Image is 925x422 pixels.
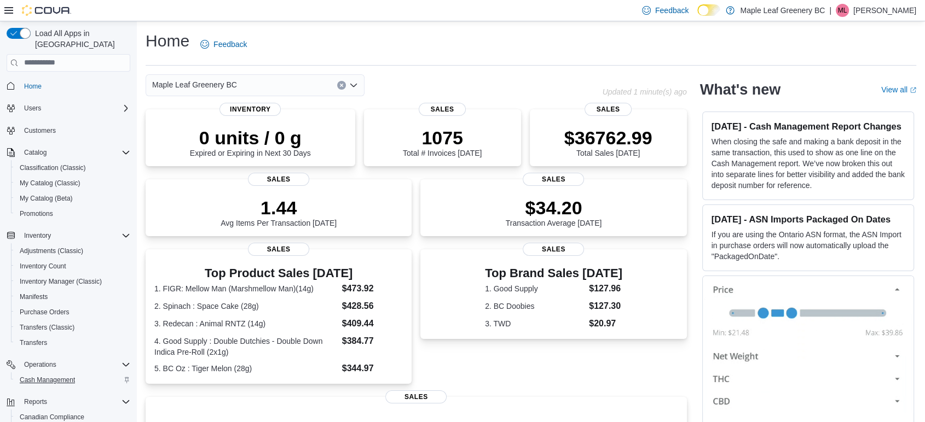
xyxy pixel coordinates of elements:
dd: $409.44 [342,317,403,330]
button: Inventory Manager (Classic) [11,274,135,289]
dd: $20.97 [589,317,622,330]
span: My Catalog (Classic) [15,177,130,190]
a: Purchase Orders [15,306,74,319]
p: Maple Leaf Greenery BC [740,4,825,17]
span: Reports [20,395,130,408]
button: Catalog [20,146,51,159]
span: ML [838,4,847,17]
span: Sales [248,173,309,186]
button: Operations [2,357,135,372]
div: Expired or Expiring in Next 30 Days [190,127,311,157]
span: My Catalog (Classic) [20,179,80,187]
button: Promotions [11,206,135,221]
span: Sales [585,103,632,116]
a: Classification (Classic) [15,161,90,174]
dd: $127.96 [589,282,622,295]
span: Adjustments (Classic) [15,244,130,257]
dd: $473.92 [342,282,403,295]
dt: 4. Good Supply : Double Dutchies - Double Down Indica Pre-Roll (2x1g) [154,336,338,357]
input: Dark Mode [697,4,720,16]
dt: 1. Good Supply [485,283,585,294]
dd: $344.97 [342,362,403,375]
a: Inventory Manager (Classic) [15,275,106,288]
dt: 3. Redecan : Animal RNTZ (14g) [154,318,338,329]
a: View allExternal link [881,85,916,94]
button: Clear input [337,81,346,90]
span: Purchase Orders [15,306,130,319]
div: Transaction Average [DATE] [506,197,602,227]
span: Inventory Count [15,260,130,273]
a: Transfers [15,336,51,349]
span: Promotions [20,209,53,218]
span: Canadian Compliance [20,413,84,421]
button: Open list of options [349,81,358,90]
p: If you are using the Ontario ASN format, the ASN Import in purchase orders will now automatically... [712,229,905,262]
dt: 3. TWD [485,318,585,329]
button: Inventory [20,229,55,242]
span: Purchase Orders [20,308,70,317]
span: My Catalog (Beta) [20,194,73,203]
a: Transfers (Classic) [15,321,79,334]
span: Users [24,104,41,113]
button: Transfers [11,335,135,350]
div: Michelle Lim [836,4,849,17]
span: Inventory Manager (Classic) [15,275,130,288]
button: Transfers (Classic) [11,320,135,335]
button: Home [2,78,135,94]
p: $36762.99 [564,127,652,149]
a: My Catalog (Beta) [15,192,77,205]
button: My Catalog (Beta) [11,191,135,206]
span: Catalog [20,146,130,159]
div: Total Sales [DATE] [564,127,652,157]
p: [PERSON_NAME] [853,4,916,17]
button: Catalog [2,145,135,160]
span: Manifests [20,292,48,301]
span: Load All Apps in [GEOGRAPHIC_DATA] [31,28,130,50]
span: Inventory [20,229,130,242]
span: Inventory [219,103,281,116]
span: Classification (Classic) [20,163,86,172]
a: Home [20,80,46,93]
span: Customers [24,126,56,135]
span: Customers [20,124,130,137]
dd: $127.30 [589,300,622,313]
img: Cova [22,5,71,16]
button: Manifests [11,289,135,304]
span: Classification (Classic) [15,161,130,174]
dt: 5. BC Oz : Tiger Melon (28g) [154,363,338,374]
span: Transfers (Classic) [15,321,130,334]
span: Feedback [213,39,247,50]
a: Adjustments (Classic) [15,244,88,257]
span: Home [20,79,130,93]
dt: 2. Spinach : Space Cake (28g) [154,301,338,312]
span: Operations [20,358,130,371]
button: Users [20,102,45,115]
a: Customers [20,124,60,137]
p: 1.44 [221,197,337,219]
p: | [829,4,831,17]
h1: Home [146,30,189,52]
dt: 2. BC Doobies [485,301,585,312]
span: Sales [385,390,447,403]
button: Adjustments (Classic) [11,243,135,259]
span: Users [20,102,130,115]
p: $34.20 [506,197,602,219]
h3: Top Brand Sales [DATE] [485,267,622,280]
div: Total # Invoices [DATE] [403,127,482,157]
a: Inventory Count [15,260,71,273]
span: Catalog [24,148,47,157]
h3: Top Product Sales [DATE] [154,267,403,280]
span: Inventory Manager (Classic) [20,277,102,286]
span: Sales [523,173,584,186]
dt: 1. FIGR: Mellow Man (Marshmellow Man)(14g) [154,283,338,294]
span: Inventory [24,231,51,240]
a: Manifests [15,290,52,303]
p: 1075 [403,127,482,149]
svg: External link [910,87,916,93]
button: Customers [2,122,135,138]
h2: What's new [700,81,781,98]
span: Cash Management [20,376,75,384]
button: Reports [20,395,51,408]
span: Maple Leaf Greenery BC [152,78,237,91]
